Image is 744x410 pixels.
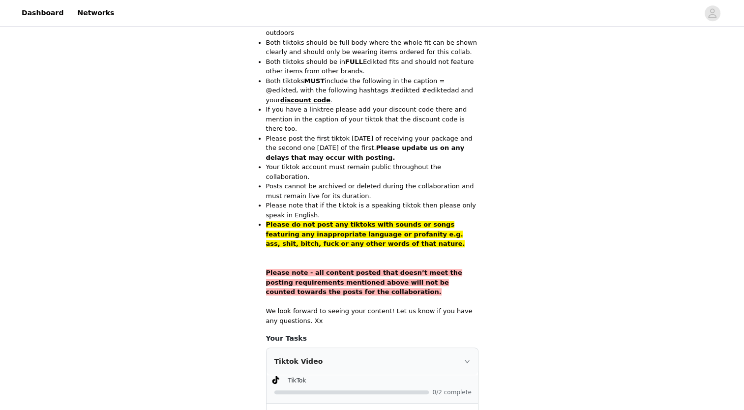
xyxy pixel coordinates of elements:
span: 0/2 complete [433,389,472,395]
p: Please note that if the tiktok is a speaking tiktok then please only speak in English. [266,201,478,220]
h4: Your Tasks [266,333,478,344]
p: We look forward to seeing your content! Let us know if you have any questions. Xx [266,306,478,325]
a: Dashboard [16,2,69,24]
p: Your tiktok account must remain public throughout the collaboration. [266,162,478,181]
div: avatar [708,5,717,21]
strong: Please update us on any delays that may occur with posting. [266,144,465,161]
p: Please post the first tiktok [DATE] of receiving your package and the second one [DATE] of the fi... [266,134,478,163]
span: Please do not post any tiktoks with sounds or songs featuring any inappropriate language or profa... [266,221,465,247]
p: If you have a linktree please add your discount code there and mention in the caption of your tik... [266,105,478,134]
i: icon: right [464,358,470,364]
span: Please note - all content posted that doesn’t meet the posting requirements mentioned above will ... [266,269,462,295]
div: icon: rightTiktok Video [267,348,478,375]
strong: MUST [304,77,325,85]
strong: discount code [280,96,330,104]
span: TikTok [288,377,306,384]
strong: FULL [345,58,363,65]
a: Networks [71,2,120,24]
p: Both tiktoks should be in Edikted fits and should not feature other items from other brands. [266,57,478,76]
p: Both tiktoks should be full body where the whole fit can be shown clearly and should only be wear... [266,38,478,57]
p: Posts cannot be archived or deleted during the collaboration and must remain live for its duration. [266,181,478,201]
p: Both tiktoks include the following in the caption = @edikted, with the following hashtags #edikte... [266,76,478,105]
